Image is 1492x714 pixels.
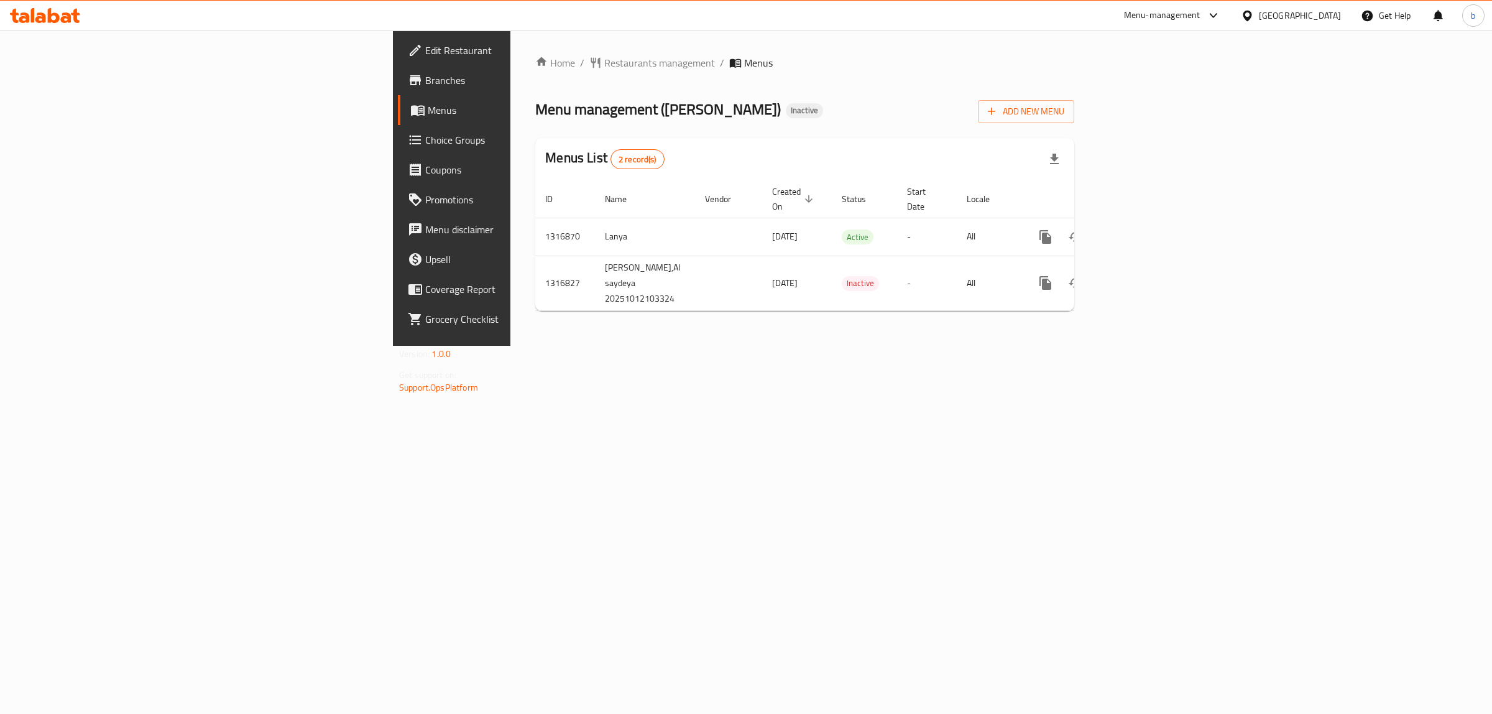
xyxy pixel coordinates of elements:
[897,256,957,310] td: -
[772,228,798,244] span: [DATE]
[425,43,632,58] span: Edit Restaurant
[1471,9,1475,22] span: b
[842,230,873,244] span: Active
[957,218,1021,256] td: All
[1039,144,1069,174] div: Export file
[604,55,715,70] span: Restaurants management
[398,185,642,215] a: Promotions
[425,252,632,267] span: Upsell
[897,218,957,256] td: -
[595,218,695,256] td: Lanya
[535,55,1074,70] nav: breadcrumb
[535,95,781,123] span: Menu management ( [PERSON_NAME] )
[988,104,1064,119] span: Add New Menu
[431,346,451,362] span: 1.0.0
[978,100,1074,123] button: Add New Menu
[1031,222,1061,252] button: more
[1061,268,1090,298] button: Change Status
[786,103,823,118] div: Inactive
[1259,9,1341,22] div: [GEOGRAPHIC_DATA]
[398,155,642,185] a: Coupons
[425,192,632,207] span: Promotions
[842,229,873,244] div: Active
[428,103,632,118] span: Menus
[1031,268,1061,298] button: more
[589,55,715,70] a: Restaurants management
[842,192,882,206] span: Status
[1061,222,1090,252] button: Change Status
[772,184,817,214] span: Created On
[398,304,642,334] a: Grocery Checklist
[398,215,642,244] a: Menu disclaimer
[744,55,773,70] span: Menus
[545,149,664,169] h2: Menus List
[907,184,942,214] span: Start Date
[398,65,642,95] a: Branches
[1021,180,1160,218] th: Actions
[398,125,642,155] a: Choice Groups
[610,149,665,169] div: Total records count
[399,367,456,383] span: Get support on:
[425,282,632,297] span: Coverage Report
[957,256,1021,310] td: All
[967,192,1006,206] span: Locale
[605,192,643,206] span: Name
[535,180,1160,311] table: enhanced table
[399,346,430,362] span: Version:
[425,312,632,327] span: Grocery Checklist
[398,35,642,65] a: Edit Restaurant
[398,274,642,304] a: Coverage Report
[611,154,664,165] span: 2 record(s)
[425,73,632,88] span: Branches
[786,105,823,116] span: Inactive
[545,192,569,206] span: ID
[425,222,632,237] span: Menu disclaimer
[595,256,695,310] td: [PERSON_NAME],Al saydeya 20251012103324
[398,244,642,274] a: Upsell
[425,132,632,147] span: Choice Groups
[425,162,632,177] span: Coupons
[842,276,879,290] span: Inactive
[398,95,642,125] a: Menus
[399,379,478,396] a: Support.OpsPlatform
[842,276,879,291] div: Inactive
[772,275,798,291] span: [DATE]
[1124,8,1200,23] div: Menu-management
[720,55,724,70] li: /
[705,192,747,206] span: Vendor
